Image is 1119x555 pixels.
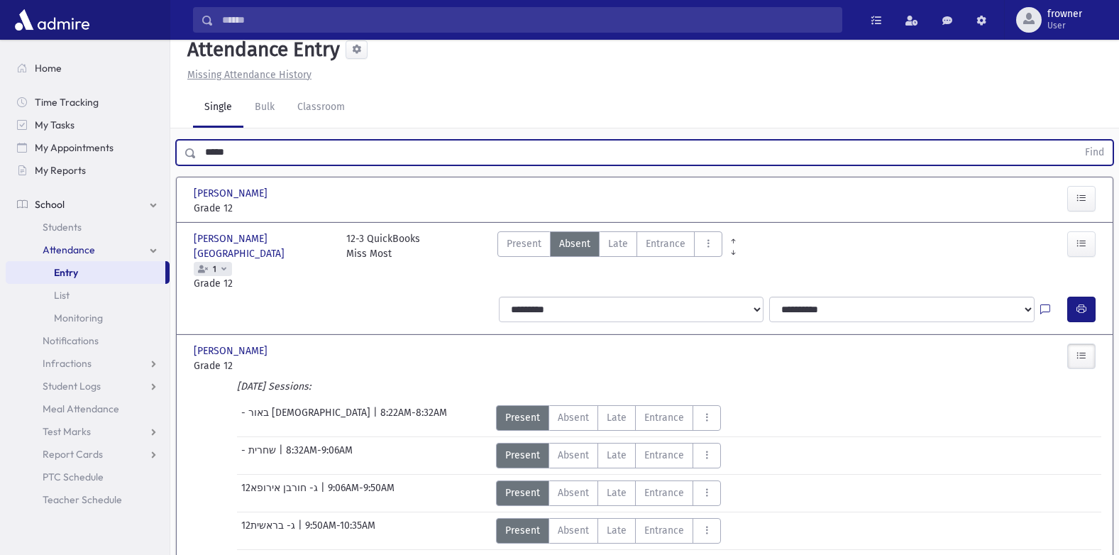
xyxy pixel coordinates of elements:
[11,6,93,34] img: AdmirePro
[505,523,540,538] span: Present
[497,231,722,291] div: AttTypes
[6,307,170,329] a: Monitoring
[241,480,321,506] span: 12ג- חורבן אירופא
[43,380,101,392] span: Student Logs
[194,231,332,261] span: [PERSON_NAME][GEOGRAPHIC_DATA]
[6,397,170,420] a: Meal Attendance
[608,236,628,251] span: Late
[373,405,380,431] span: |
[505,485,540,500] span: Present
[194,276,332,291] span: Grade 12
[43,425,91,438] span: Test Marks
[43,493,122,506] span: Teacher Schedule
[6,443,170,466] a: Report Cards
[35,141,114,154] span: My Appointments
[286,88,356,128] a: Classroom
[182,38,340,62] h5: Attendance Entry
[496,405,721,431] div: AttTypes
[35,198,65,211] span: School
[43,357,92,370] span: Infractions
[43,243,95,256] span: Attendance
[194,186,270,201] span: [PERSON_NAME]
[507,236,541,251] span: Present
[6,329,170,352] a: Notifications
[505,410,540,425] span: Present
[298,518,305,544] span: |
[35,164,86,177] span: My Reports
[35,96,99,109] span: Time Tracking
[6,352,170,375] a: Infractions
[646,236,685,251] span: Entrance
[43,471,104,483] span: PTC Schedule
[346,231,420,291] div: 12-3 QuickBooks Miss Most
[54,312,103,324] span: Monitoring
[43,448,103,461] span: Report Cards
[6,375,170,397] a: Student Logs
[380,405,447,431] span: 8:22AM-8:32AM
[607,448,627,463] span: Late
[1047,20,1082,31] span: User
[214,7,842,33] input: Search
[194,344,270,358] span: [PERSON_NAME]
[1076,141,1113,165] button: Find
[35,62,62,75] span: Home
[644,448,684,463] span: Entrance
[43,402,119,415] span: Meal Attendance
[559,236,590,251] span: Absent
[194,358,332,373] span: Grade 12
[286,443,353,468] span: 8:32AM-9:06AM
[558,448,589,463] span: Absent
[210,265,219,274] span: 1
[187,69,312,81] u: Missing Attendance History
[54,289,70,302] span: List
[558,523,589,538] span: Absent
[496,518,721,544] div: AttTypes
[43,334,99,347] span: Notifications
[644,410,684,425] span: Entrance
[194,201,332,216] span: Grade 12
[6,284,170,307] a: List
[6,193,170,216] a: School
[237,380,311,392] i: [DATE] Sessions:
[54,266,78,279] span: Entry
[1047,9,1082,20] span: frowner
[496,443,721,468] div: AttTypes
[607,485,627,500] span: Late
[6,420,170,443] a: Test Marks
[558,410,589,425] span: Absent
[496,480,721,506] div: AttTypes
[607,410,627,425] span: Late
[644,485,684,500] span: Entrance
[6,466,170,488] a: PTC Schedule
[35,119,75,131] span: My Tasks
[241,405,373,431] span: - באור [DEMOGRAPHIC_DATA]
[6,488,170,511] a: Teacher Schedule
[193,88,243,128] a: Single
[505,448,540,463] span: Present
[328,480,395,506] span: 9:06AM-9:50AM
[43,221,82,233] span: Students
[321,480,328,506] span: |
[305,518,375,544] span: 9:50AM-10:35AM
[6,159,170,182] a: My Reports
[241,443,279,468] span: - שחרית
[6,114,170,136] a: My Tasks
[182,69,312,81] a: Missing Attendance History
[6,91,170,114] a: Time Tracking
[558,485,589,500] span: Absent
[6,238,170,261] a: Attendance
[6,216,170,238] a: Students
[279,443,286,468] span: |
[6,57,170,79] a: Home
[6,261,165,284] a: Entry
[243,88,286,128] a: Bulk
[6,136,170,159] a: My Appointments
[241,518,298,544] span: 12ג- בראשית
